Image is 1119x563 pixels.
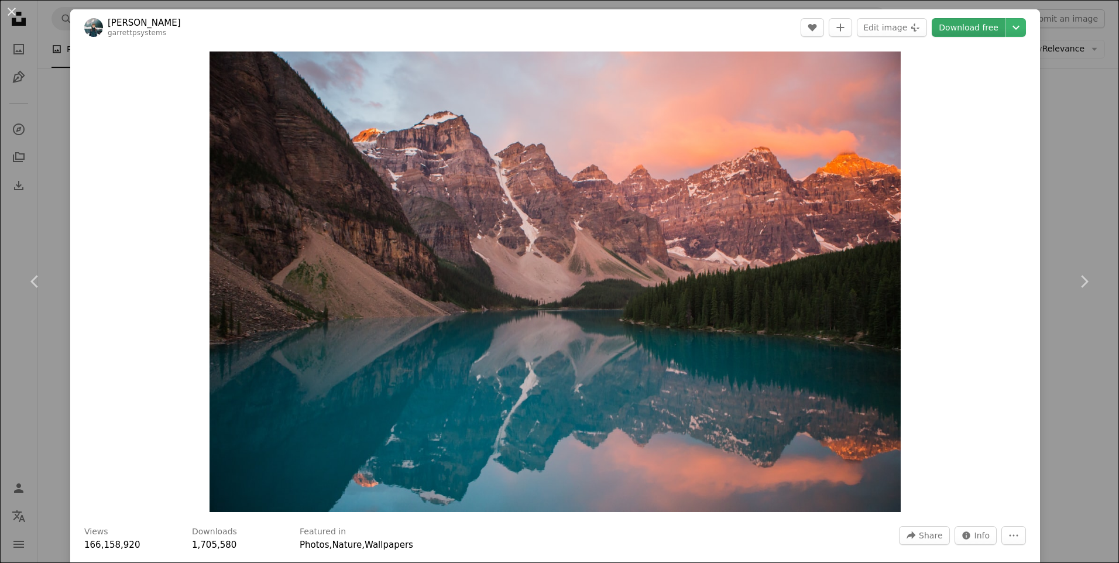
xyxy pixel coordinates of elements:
img: mountain reflection on body of water [210,52,901,512]
a: Download free [932,18,1005,37]
h3: Views [84,526,108,538]
a: Nature [332,540,362,550]
button: Share this image [899,526,949,545]
a: Photos [300,540,329,550]
button: Like [801,18,824,37]
a: garrettpsystems [108,29,166,37]
span: 166,158,920 [84,540,140,550]
button: More Actions [1001,526,1026,545]
img: Go to garrett parker's profile [84,18,103,37]
span: , [362,540,365,550]
h3: Featured in [300,526,346,538]
button: Edit image [857,18,927,37]
h3: Downloads [192,526,237,538]
span: Info [974,527,990,544]
span: Share [919,527,942,544]
a: [PERSON_NAME] [108,17,181,29]
a: Next [1049,225,1119,338]
button: Stats about this image [955,526,997,545]
a: Wallpapers [365,540,413,550]
span: , [329,540,332,550]
span: 1,705,580 [192,540,236,550]
button: Choose download size [1006,18,1026,37]
button: Add to Collection [829,18,852,37]
button: Zoom in on this image [210,52,901,512]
